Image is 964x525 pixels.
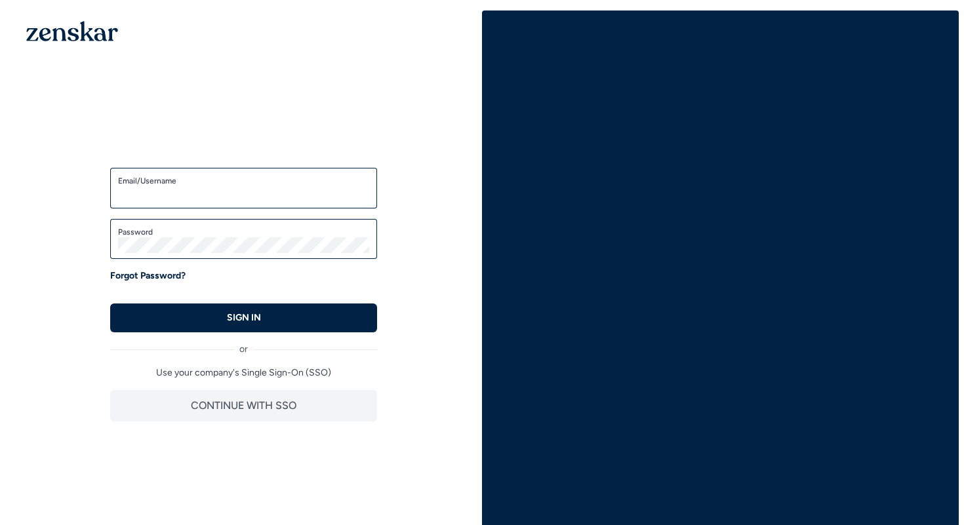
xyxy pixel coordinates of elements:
p: Use your company's Single Sign-On (SSO) [110,366,377,379]
label: Password [118,227,369,237]
div: or [110,332,377,356]
button: SIGN IN [110,303,377,332]
img: 1OGAJ2xQqyY4LXKgY66KYq0eOWRCkrZdAb3gUhuVAqdWPZE9SRJmCz+oDMSn4zDLXe31Ii730ItAGKgCKgCCgCikA4Av8PJUP... [26,21,118,41]
button: CONTINUE WITH SSO [110,390,377,421]
a: Forgot Password? [110,269,186,282]
label: Email/Username [118,176,369,186]
p: SIGN IN [227,311,261,324]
